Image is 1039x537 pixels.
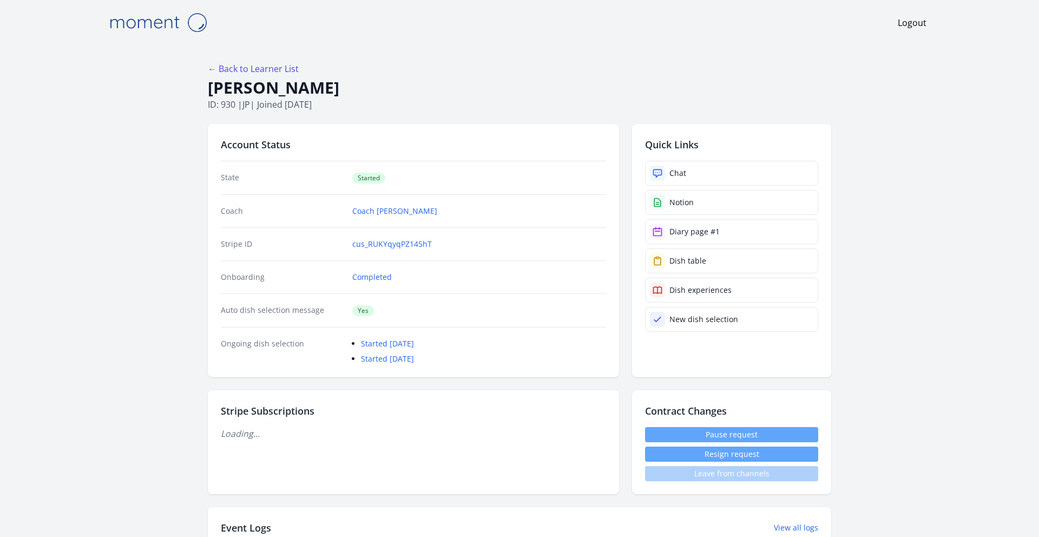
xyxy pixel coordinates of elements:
[352,305,374,316] span: Yes
[645,307,818,332] a: New dish selection
[361,353,414,364] a: Started [DATE]
[645,466,818,481] span: Leave from channels
[221,520,271,535] h2: Event Logs
[104,9,212,36] img: Moment
[208,98,831,111] p: ID: 930 | | Joined [DATE]
[221,137,606,152] h2: Account Status
[221,403,606,418] h2: Stripe Subscriptions
[352,173,385,184] span: Started
[898,16,926,29] a: Logout
[221,305,344,316] dt: Auto dish selection message
[645,447,818,462] button: Resign request
[221,172,344,184] dt: State
[221,338,344,364] dt: Ongoing dish selection
[669,314,738,325] div: New dish selection
[774,522,818,533] a: View all logs
[208,77,831,98] h1: [PERSON_NAME]
[352,272,392,283] a: Completed
[352,239,432,250] a: cus_RUKYqyqPZ145hT
[242,99,250,110] span: jp
[221,427,606,440] p: Loading...
[221,272,344,283] dt: Onboarding
[669,168,686,179] div: Chat
[669,285,732,296] div: Dish experiences
[645,161,818,186] a: Chat
[361,338,414,349] a: Started [DATE]
[645,248,818,273] a: Dish table
[645,427,818,442] a: Pause request
[221,206,344,217] dt: Coach
[645,219,818,244] a: Diary page #1
[221,239,344,250] dt: Stripe ID
[669,226,720,237] div: Diary page #1
[645,278,818,303] a: Dish experiences
[645,137,818,152] h2: Quick Links
[669,197,694,208] div: Notion
[669,256,706,266] div: Dish table
[645,403,818,418] h2: Contract Changes
[208,63,299,75] a: ← Back to Learner List
[645,190,818,215] a: Notion
[352,206,437,217] a: Coach [PERSON_NAME]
